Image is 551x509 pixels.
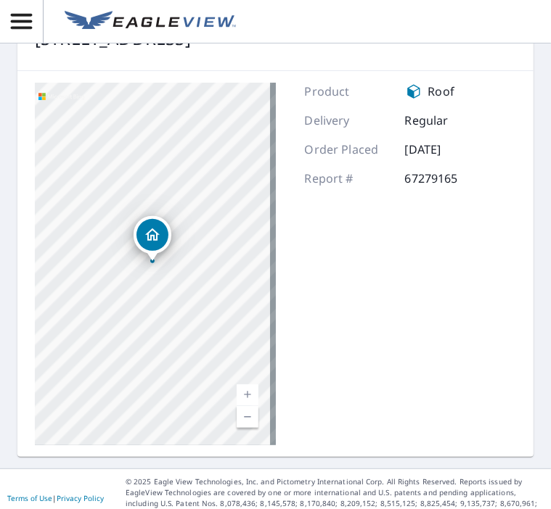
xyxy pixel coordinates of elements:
[56,2,245,41] a: EV Logo
[7,494,104,502] p: |
[305,112,392,129] p: Delivery
[405,141,492,158] p: [DATE]
[405,112,492,129] p: Regular
[7,493,52,503] a: Terms of Use
[237,406,258,428] a: Current Level 16, Zoom Out
[305,141,392,158] p: Order Placed
[305,170,392,187] p: Report #
[65,11,236,33] img: EV Logo
[57,493,104,503] a: Privacy Policy
[134,216,171,261] div: Dropped pin, building 1, Residential property, 40 Sandstone Ct Columbus, MT 59019
[405,83,492,100] div: Roof
[405,170,492,187] p: 67279165
[305,83,392,100] p: Product
[237,384,258,406] a: Current Level 16, Zoom In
